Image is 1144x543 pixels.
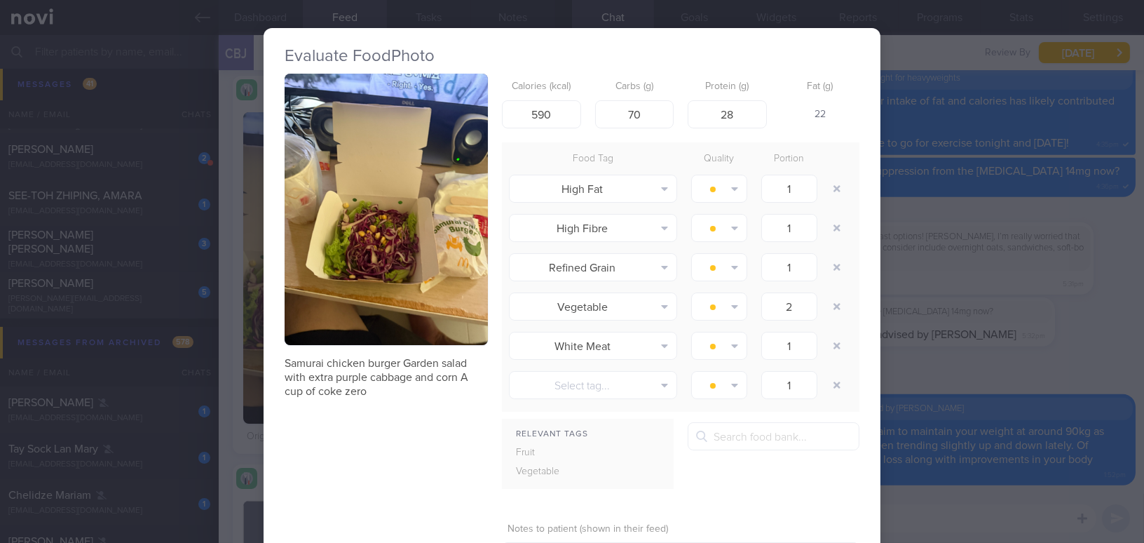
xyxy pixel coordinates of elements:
[285,356,488,398] p: Samurai chicken burger Garden salad with extra purple cabbage and corn A cup of coke zero
[508,523,854,536] label: Notes to patient (shown in their feed)
[688,422,859,450] input: Search food bank...
[688,100,767,128] input: 9
[509,371,677,399] button: Select tag...
[285,74,488,345] img: Samurai chicken burger Garden salad with extra purple cabbage and corn A cup of coke zero
[502,443,592,463] div: Fruit
[509,214,677,242] button: High Fibre
[509,253,677,281] button: Refined Grain
[595,100,674,128] input: 33
[761,214,817,242] input: 1.0
[693,81,761,93] label: Protein (g)
[502,426,674,443] div: Relevant Tags
[502,100,581,128] input: 250
[786,81,854,93] label: Fat (g)
[509,332,677,360] button: White Meat
[285,46,859,67] h2: Evaluate Food Photo
[509,175,677,203] button: High Fat
[761,253,817,281] input: 1.0
[601,81,669,93] label: Carbs (g)
[754,149,824,169] div: Portion
[781,100,860,130] div: 22
[509,293,677,321] button: Vegetable
[502,149,684,169] div: Food Tag
[684,149,754,169] div: Quality
[761,293,817,321] input: 1.0
[508,81,576,93] label: Calories (kcal)
[761,175,817,203] input: 1.0
[761,332,817,360] input: 1.0
[502,462,592,482] div: Vegetable
[761,371,817,399] input: 1.0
